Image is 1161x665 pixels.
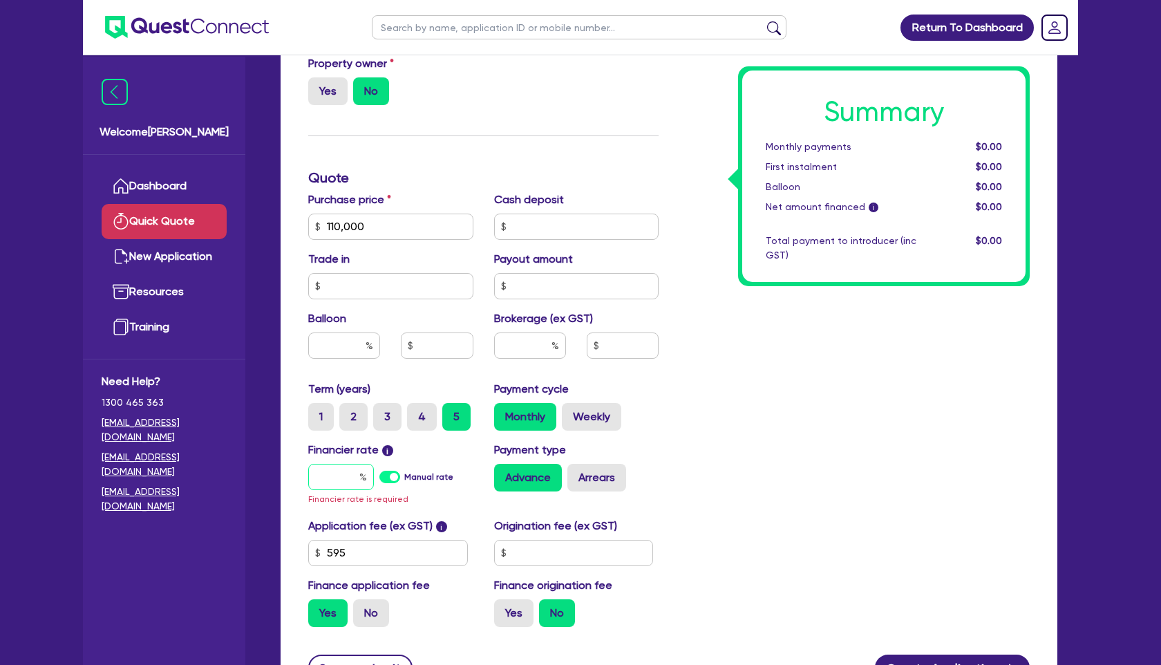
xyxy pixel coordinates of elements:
[494,310,593,327] label: Brokerage (ex GST)
[976,235,1002,246] span: $0.00
[755,234,927,263] div: Total payment to introducer (inc GST)
[102,239,227,274] a: New Application
[755,160,927,174] div: First instalment
[494,442,566,458] label: Payment type
[105,16,269,39] img: quest-connect-logo-blue
[494,251,573,268] label: Payout amount
[494,577,612,594] label: Finance origination fee
[372,15,786,39] input: Search by name, application ID or mobile number...
[766,95,1002,129] h1: Summary
[404,471,453,483] label: Manual rate
[436,521,447,532] span: i
[100,124,229,140] span: Welcome [PERSON_NAME]
[755,140,927,154] div: Monthly payments
[494,191,564,208] label: Cash deposit
[353,77,389,105] label: No
[102,169,227,204] a: Dashboard
[494,599,534,627] label: Yes
[562,403,621,431] label: Weekly
[113,319,129,335] img: training
[407,403,437,431] label: 4
[494,518,617,534] label: Origination fee (ex GST)
[308,494,408,504] span: Financier rate is required
[102,310,227,345] a: Training
[102,395,227,410] span: 1300 465 363
[373,403,402,431] label: 3
[339,403,368,431] label: 2
[308,442,393,458] label: Financier rate
[308,310,346,327] label: Balloon
[382,445,393,456] span: i
[308,577,430,594] label: Finance application fee
[869,203,878,213] span: i
[976,161,1002,172] span: $0.00
[308,381,370,397] label: Term (years)
[308,77,348,105] label: Yes
[539,599,575,627] label: No
[102,485,227,514] a: [EMAIL_ADDRESS][DOMAIN_NAME]
[900,15,1034,41] a: Return To Dashboard
[113,213,129,230] img: quick-quote
[113,283,129,300] img: resources
[442,403,471,431] label: 5
[308,55,394,72] label: Property owner
[494,464,562,491] label: Advance
[102,415,227,444] a: [EMAIL_ADDRESS][DOMAIN_NAME]
[308,251,350,268] label: Trade in
[976,141,1002,152] span: $0.00
[102,274,227,310] a: Resources
[113,248,129,265] img: new-application
[494,403,556,431] label: Monthly
[308,599,348,627] label: Yes
[308,169,659,186] h3: Quote
[353,599,389,627] label: No
[102,204,227,239] a: Quick Quote
[976,201,1002,212] span: $0.00
[102,450,227,479] a: [EMAIL_ADDRESS][DOMAIN_NAME]
[755,200,927,214] div: Net amount financed
[976,181,1002,192] span: $0.00
[567,464,626,491] label: Arrears
[308,403,334,431] label: 1
[494,381,569,397] label: Payment cycle
[308,191,391,208] label: Purchase price
[102,373,227,390] span: Need Help?
[755,180,927,194] div: Balloon
[308,518,433,534] label: Application fee (ex GST)
[1037,10,1073,46] a: Dropdown toggle
[102,79,128,105] img: icon-menu-close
